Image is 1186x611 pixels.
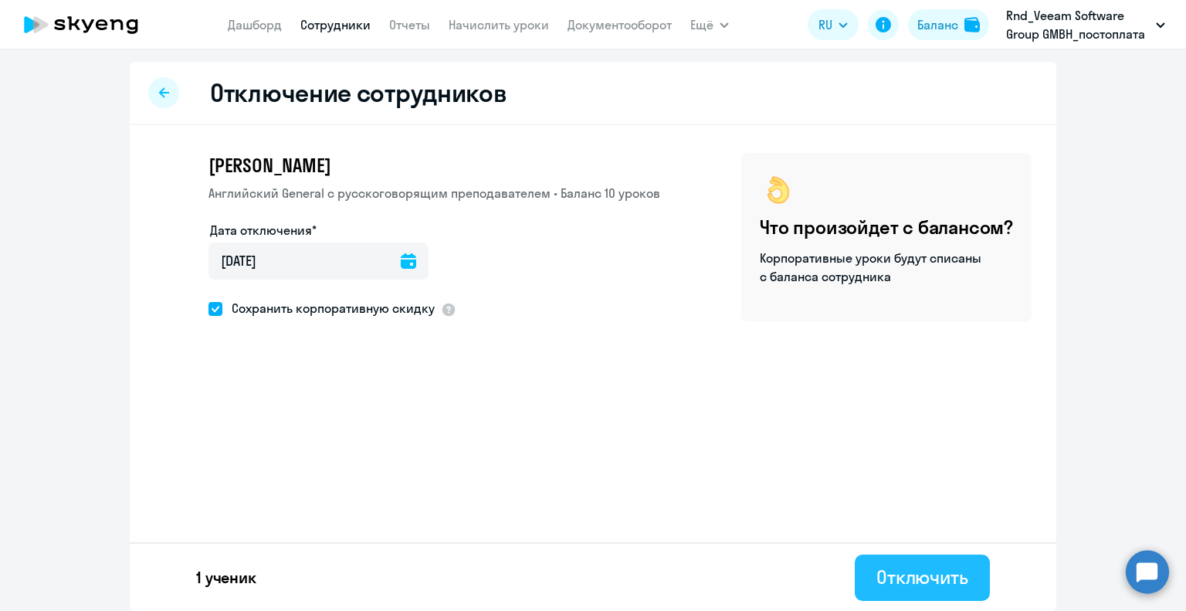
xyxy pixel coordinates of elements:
[964,17,980,32] img: balance
[760,171,797,209] img: ok
[760,215,1013,239] h4: Что произойдет с балансом?
[998,6,1173,43] button: Rnd_Veeam Software Group GMBH_постоплата 2025 года, Veeam
[196,567,256,589] p: 1 ученик
[1006,6,1150,43] p: Rnd_Veeam Software Group GMBH_постоплата 2025 года, Veeam
[208,243,429,280] input: дд.мм.гггг
[449,17,549,32] a: Начислить уроки
[690,9,729,40] button: Ещё
[210,221,317,239] label: Дата отключения*
[208,153,330,178] span: [PERSON_NAME]
[568,17,672,32] a: Документооборот
[222,299,435,317] span: Сохранить корпоративную скидку
[808,9,859,40] button: RU
[917,15,958,34] div: Баланс
[208,184,660,202] p: Английский General с русскоговорящим преподавателем • Баланс 10 уроков
[908,9,989,40] button: Балансbalance
[855,555,990,601] button: Отключить
[690,15,713,34] span: Ещё
[210,77,507,108] h2: Отключение сотрудников
[300,17,371,32] a: Сотрудники
[818,15,832,34] span: RU
[760,249,984,286] p: Корпоративные уроки будут списаны с баланса сотрудника
[228,17,282,32] a: Дашборд
[389,17,430,32] a: Отчеты
[876,565,968,589] div: Отключить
